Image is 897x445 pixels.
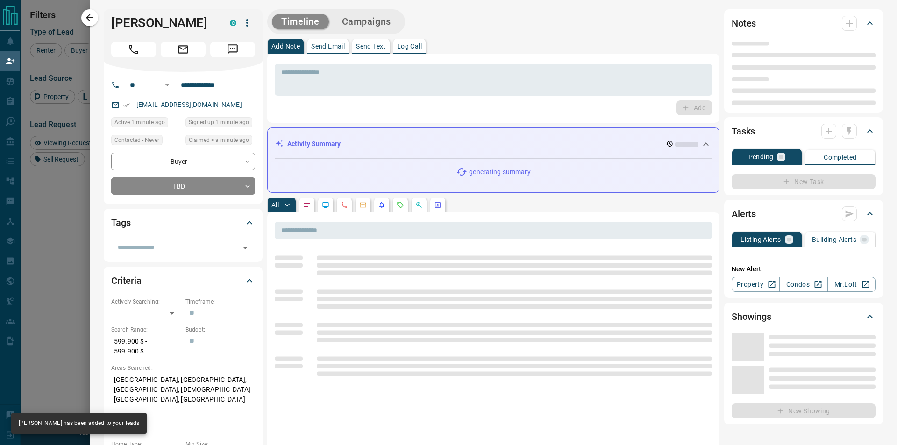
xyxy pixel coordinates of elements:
[779,277,827,292] a: Condos
[111,15,216,30] h1: [PERSON_NAME]
[303,201,311,209] svg: Notes
[185,325,255,334] p: Budget:
[185,117,255,130] div: Fri Sep 12 2025
[111,153,255,170] div: Buyer
[111,177,255,195] div: TBD
[434,201,441,209] svg: Agent Actions
[111,273,142,288] h2: Criteria
[271,202,279,208] p: All
[824,154,857,161] p: Completed
[136,101,242,108] a: [EMAIL_ADDRESS][DOMAIN_NAME]
[732,203,876,225] div: Alerts
[161,42,206,57] span: Email
[732,120,876,142] div: Tasks
[185,135,255,148] div: Fri Sep 12 2025
[287,139,341,149] p: Activity Summary
[271,43,300,49] p: Add Note
[275,135,712,153] div: Activity Summary
[397,43,422,49] p: Log Call
[111,412,255,420] p: Motivation:
[827,277,876,292] a: Mr.Loft
[111,334,181,359] p: 599.900 $ - 599.900 $
[210,42,255,57] span: Message
[469,167,530,177] p: generating summary
[272,14,329,29] button: Timeline
[812,236,856,243] p: Building Alerts
[114,118,165,127] span: Active 1 minute ago
[185,297,255,306] p: Timeframe:
[189,118,249,127] span: Signed up 1 minute ago
[230,20,236,26] div: condos.ca
[333,14,400,29] button: Campaigns
[189,135,249,145] span: Claimed < a minute ago
[162,79,173,91] button: Open
[111,212,255,234] div: Tags
[415,201,423,209] svg: Opportunities
[311,43,345,49] p: Send Email
[123,102,130,108] svg: Email Verified
[732,124,755,139] h2: Tasks
[732,12,876,35] div: Notes
[732,264,876,274] p: New Alert:
[114,135,159,145] span: Contacted - Never
[732,305,876,328] div: Showings
[111,215,130,230] h2: Tags
[111,117,181,130] div: Fri Sep 12 2025
[732,16,756,31] h2: Notes
[322,201,329,209] svg: Lead Browsing Activity
[19,416,139,431] div: [PERSON_NAME] has been added to your leads
[111,372,255,407] p: [GEOGRAPHIC_DATA], [GEOGRAPHIC_DATA], [GEOGRAPHIC_DATA], [DEMOGRAPHIC_DATA][GEOGRAPHIC_DATA], [GE...
[111,42,156,57] span: Call
[111,269,255,292] div: Criteria
[748,154,774,160] p: Pending
[111,297,181,306] p: Actively Searching:
[111,364,255,372] p: Areas Searched:
[740,236,781,243] p: Listing Alerts
[378,201,385,209] svg: Listing Alerts
[341,201,348,209] svg: Calls
[732,206,756,221] h2: Alerts
[356,43,386,49] p: Send Text
[111,325,181,334] p: Search Range:
[397,201,404,209] svg: Requests
[239,241,252,254] button: Open
[359,201,367,209] svg: Emails
[732,309,771,324] h2: Showings
[732,277,780,292] a: Property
